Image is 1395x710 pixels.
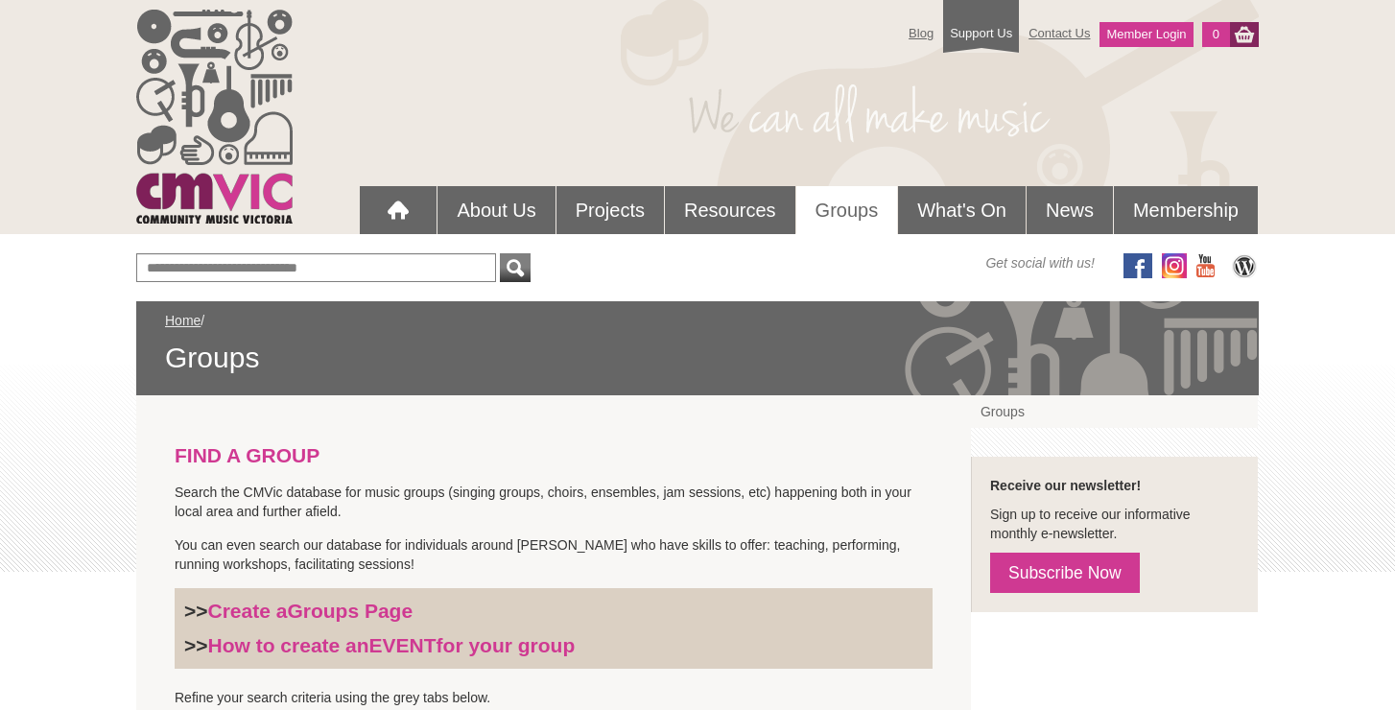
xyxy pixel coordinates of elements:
[165,340,1230,376] span: Groups
[990,553,1140,593] a: Subscribe Now
[971,395,1258,428] a: Groups
[985,253,1095,272] span: Get social with us!
[437,186,555,234] a: About Us
[175,535,933,574] p: You can even search our database for individuals around [PERSON_NAME] who have skills to offer: t...
[796,186,898,234] a: Groups
[208,634,576,656] a: How to create anEVENTfor your group
[165,311,1230,376] div: /
[665,186,795,234] a: Resources
[184,633,923,658] h3: >>
[175,444,319,466] strong: FIND A GROUP
[175,483,933,521] p: Search the CMVic database for music groups (singing groups, choirs, ensembles, jam sessions, etc)...
[136,10,293,224] img: cmvic_logo.png
[899,16,943,50] a: Blog
[1099,22,1193,47] a: Member Login
[1114,186,1258,234] a: Membership
[556,186,664,234] a: Projects
[208,600,414,622] a: Create aGroups Page
[1202,22,1230,47] a: 0
[369,634,437,656] strong: EVENT
[1230,253,1259,278] img: CMVic Blog
[165,313,201,328] a: Home
[990,505,1239,543] p: Sign up to receive our informative monthly e-newsletter.
[1162,253,1187,278] img: icon-instagram.png
[184,599,923,624] h3: >>
[990,478,1141,493] strong: Receive our newsletter!
[175,688,933,707] p: Refine your search criteria using the grey tabs below.
[1027,186,1113,234] a: News
[898,186,1026,234] a: What's On
[287,600,413,622] strong: Groups Page
[1019,16,1099,50] a: Contact Us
